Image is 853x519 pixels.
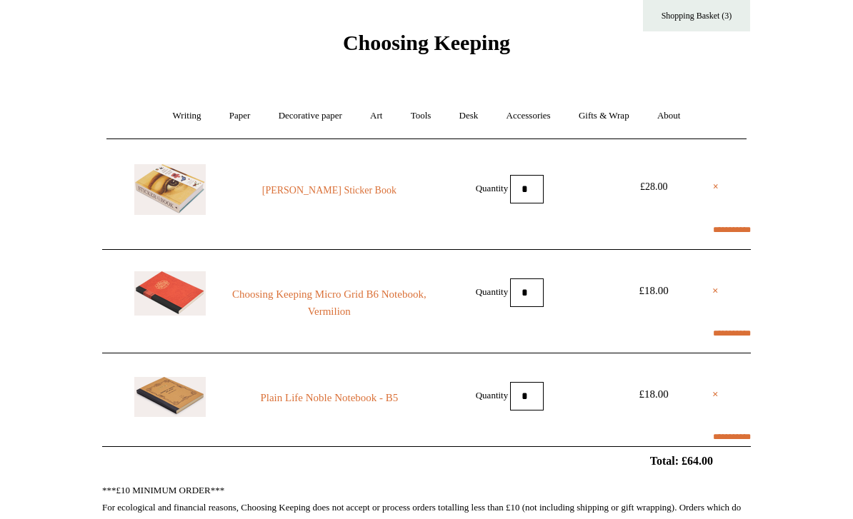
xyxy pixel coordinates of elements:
[69,454,784,468] h2: Total: £64.00
[343,42,510,52] a: Choosing Keeping
[216,97,264,135] a: Paper
[134,377,206,417] img: Plain Life Noble Notebook - B5
[232,286,426,320] a: Choosing Keeping Micro Grid B6 Notebook, Vermilion
[476,389,509,400] label: Quantity
[160,97,214,135] a: Writing
[494,97,564,135] a: Accessories
[398,97,444,135] a: Tools
[644,97,694,135] a: About
[343,31,510,54] span: Choosing Keeping
[622,386,686,403] div: £18.00
[713,178,719,196] a: ×
[357,97,395,135] a: Art
[134,271,206,316] img: Choosing Keeping Micro Grid B6 Notebook, Vermilion
[622,282,686,299] div: £18.00
[232,182,426,199] a: [PERSON_NAME] Sticker Book
[712,282,719,299] a: ×
[134,164,206,215] img: John Derian Sticker Book
[232,389,426,406] a: Plain Life Noble Notebook - B5
[712,386,719,403] a: ×
[476,182,509,193] label: Quantity
[266,97,355,135] a: Decorative paper
[622,178,686,196] div: £28.00
[447,97,492,135] a: Desk
[476,286,509,296] label: Quantity
[566,97,642,135] a: Gifts & Wrap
